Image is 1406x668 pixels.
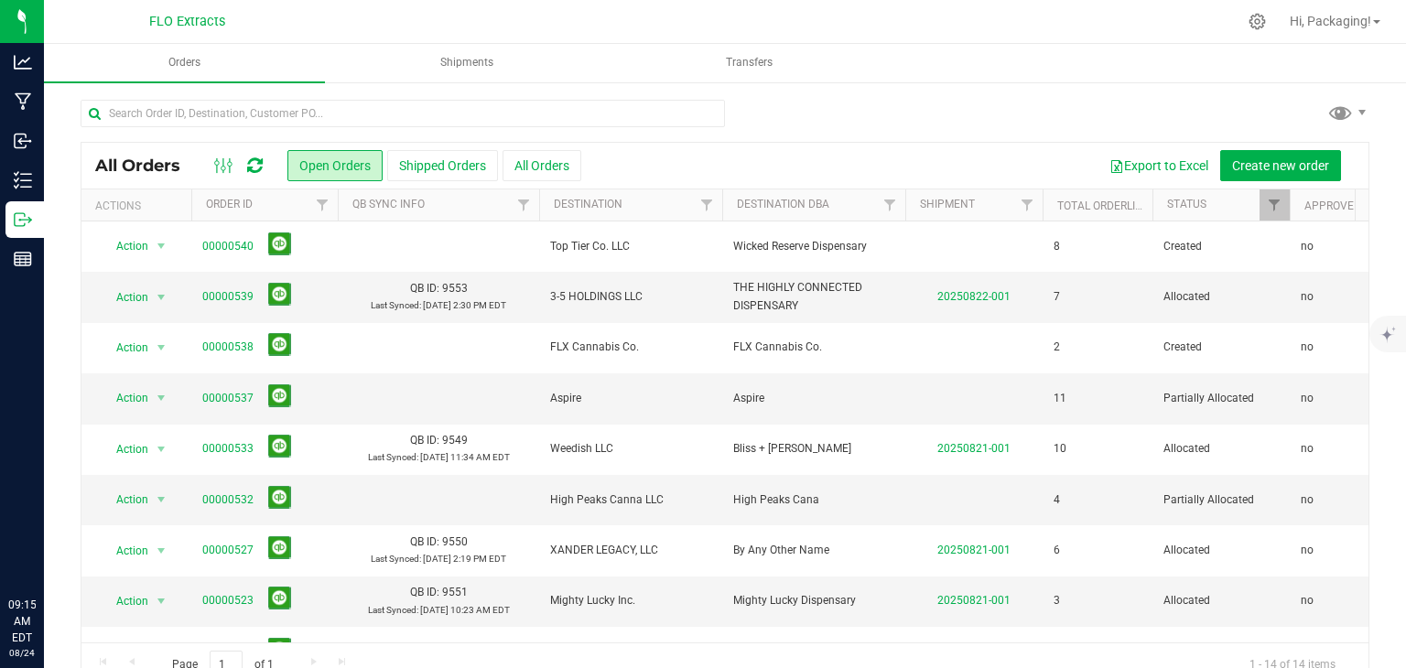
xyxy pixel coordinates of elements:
span: Last Synced: [368,452,418,462]
span: select [150,538,173,564]
span: [DATE] 11:34 AM EDT [420,452,510,462]
a: Destination [554,198,622,210]
span: [DATE] 2:30 PM EDT [423,300,506,310]
span: Allocated [1163,440,1279,458]
span: Last Synced: [371,554,421,564]
span: Bliss + [PERSON_NAME] [733,440,894,458]
button: Shipped Orders [387,150,498,181]
span: Action [100,487,149,512]
span: select [150,385,173,411]
span: Allocated [1163,288,1279,306]
span: 11 [1054,390,1066,407]
span: Action [100,385,149,411]
span: [DATE] 10:23 AM EDT [420,605,510,615]
span: Action [100,436,149,462]
span: Action [100,285,149,310]
a: Filter [692,189,722,221]
a: Approved? [1304,199,1367,212]
span: Shipments [416,55,518,70]
inline-svg: Inbound [14,132,32,150]
span: Created [1163,238,1279,255]
inline-svg: Manufacturing [14,92,32,111]
span: Partially Allocated [1163,491,1279,509]
inline-svg: Reports [14,250,32,268]
a: 00000533 [202,440,254,458]
a: Filter [1260,189,1290,221]
span: 9549 [442,434,468,447]
span: Last Synced: [368,605,418,615]
a: 20250821-001 [937,442,1011,455]
span: select [150,487,173,512]
span: XANDER LEGACY, LLC [550,542,711,559]
a: QB Sync Info [352,198,425,210]
span: 8 [1054,238,1060,255]
span: no [1301,542,1314,559]
span: Allocated [1163,592,1279,609]
span: All Orders [95,156,199,176]
span: Hi, Packaging! [1290,14,1371,28]
a: 20250822-001 [937,290,1011,303]
span: 6 [1054,542,1060,559]
span: High Peaks Canna LLC [550,491,711,509]
a: 00000527 [202,542,254,559]
span: Created [1163,339,1279,356]
a: Transfers [609,44,890,82]
iframe: Resource center unread badge [54,519,76,541]
inline-svg: Analytics [14,53,32,71]
span: Action [100,639,149,664]
span: Orders [144,55,225,70]
inline-svg: Outbound [14,210,32,229]
span: THE HIGHLY CONNECTED DISPENSARY [733,279,894,314]
span: By Any Other Name [733,542,894,559]
span: 9551 [442,586,468,598]
div: Manage settings [1246,13,1269,30]
button: Export to Excel [1098,150,1220,181]
span: Partially Allocated [1163,390,1279,407]
a: Total Orderlines [1057,199,1156,212]
a: Shipments [327,44,608,82]
span: select [150,639,173,664]
span: Action [100,335,149,361]
span: no [1301,440,1314,458]
span: [DATE] 2:19 PM EDT [423,554,506,564]
span: Mighty Lucky Inc. [550,592,711,609]
span: 9550 [442,535,468,548]
span: 9553 [442,282,468,295]
span: no [1301,238,1314,255]
span: select [150,335,173,361]
span: 4 [1054,491,1060,509]
a: Order ID [206,198,253,210]
a: Filter [509,189,539,221]
button: All Orders [503,150,581,181]
iframe: Resource center [18,522,73,576]
p: 09:15 AM EDT [8,597,36,646]
a: 00000523 [202,592,254,609]
span: Action [100,538,149,564]
span: 3 [1054,592,1060,609]
span: Create new order [1232,158,1329,173]
span: QB ID: [410,282,439,295]
a: 00000532 [202,491,254,509]
span: Action [100,233,149,259]
span: no [1301,390,1314,407]
span: FLX Cannabis Co. [733,339,894,356]
span: QB ID: [410,535,439,548]
a: Status [1167,198,1206,210]
span: 3-5 HOLDINGS LLC [550,288,711,306]
a: Destination DBA [737,198,829,210]
span: QB ID: [410,434,439,447]
span: Aspire [733,390,894,407]
div: Actions [95,199,184,212]
span: Wicked Reserve Dispensary [733,238,894,255]
span: High Peaks Cana [733,491,894,509]
span: no [1301,592,1314,609]
span: select [150,588,173,614]
a: 00000539 [202,288,254,306]
a: Shipment [920,198,975,210]
span: select [150,436,173,462]
span: no [1301,339,1314,356]
span: Weedish LLC [550,440,711,458]
span: Last Synced: [371,300,421,310]
button: Create new order [1220,150,1341,181]
a: Filter [1012,189,1043,221]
